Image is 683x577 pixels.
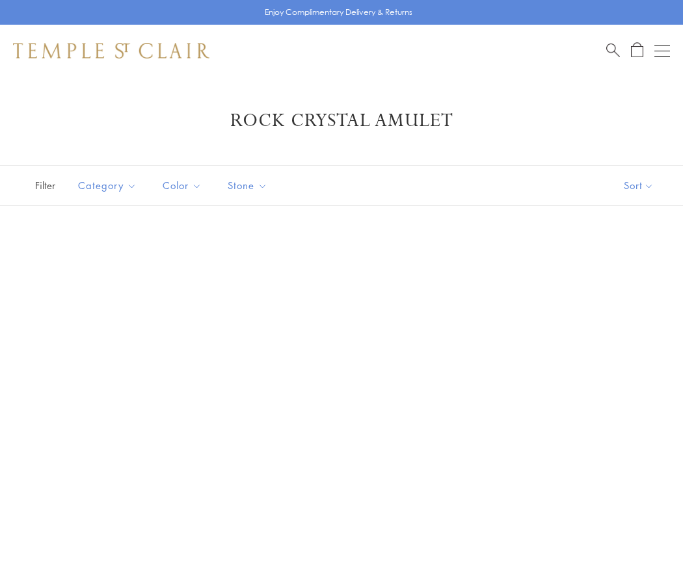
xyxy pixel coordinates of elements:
[156,177,211,194] span: Color
[606,42,620,58] a: Search
[72,177,146,194] span: Category
[153,171,211,200] button: Color
[631,42,643,58] a: Open Shopping Bag
[221,177,277,194] span: Stone
[265,6,412,19] p: Enjoy Complimentary Delivery & Returns
[218,171,277,200] button: Stone
[13,43,209,58] img: Temple St. Clair
[654,43,670,58] button: Open navigation
[33,109,650,133] h1: Rock Crystal Amulet
[68,171,146,200] button: Category
[595,166,683,205] button: Show sort by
